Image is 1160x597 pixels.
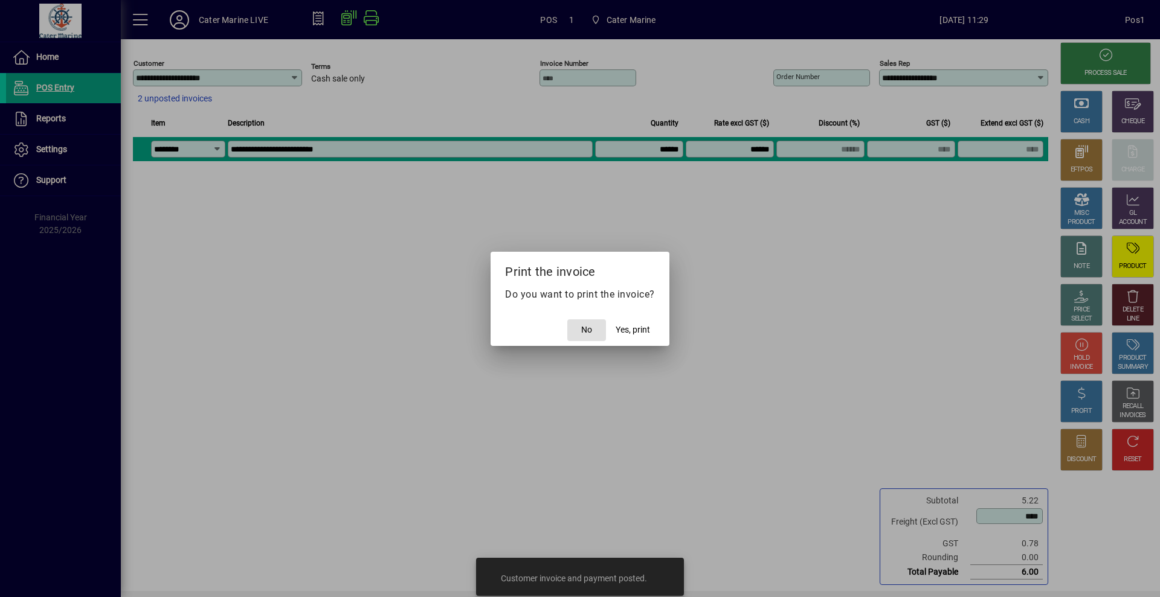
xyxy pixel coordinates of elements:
span: Yes, print [616,324,650,336]
span: No [581,324,592,336]
button: No [567,319,606,341]
h2: Print the invoice [491,252,669,287]
p: Do you want to print the invoice? [505,287,655,302]
button: Yes, print [611,319,655,341]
